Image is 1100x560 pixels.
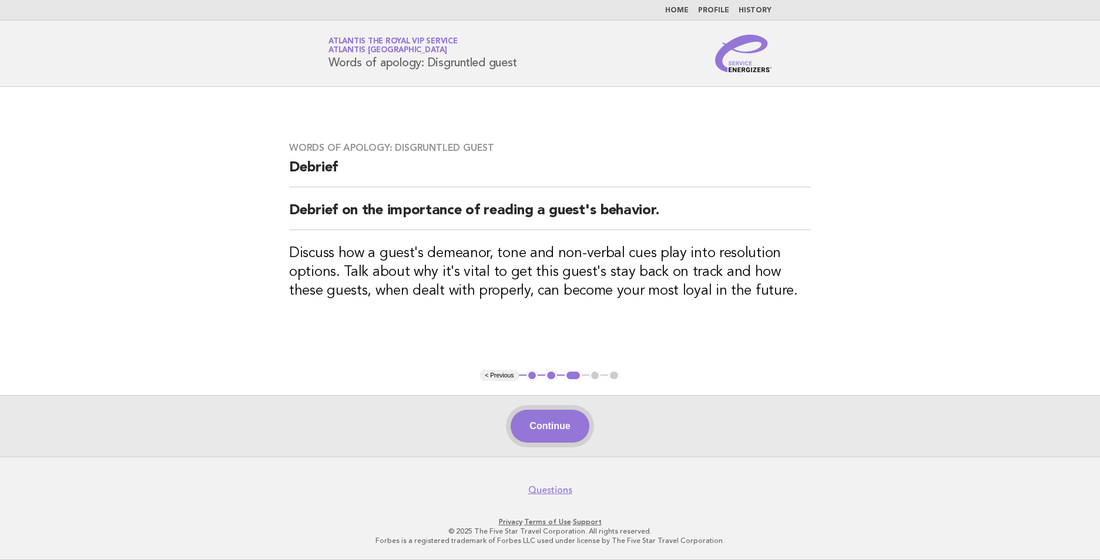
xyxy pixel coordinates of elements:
button: 3 [565,370,582,382]
h1: Words of apology: Disgruntled guest [328,38,517,69]
h3: Discuss how a guest's demeanor, tone and non-verbal cues play into resolution options. Talk about... [289,244,811,301]
span: Atlantis [GEOGRAPHIC_DATA] [328,47,447,55]
a: Atlantis the Royal VIP ServiceAtlantis [GEOGRAPHIC_DATA] [328,38,458,54]
h2: Debrief [289,158,811,187]
a: Support [573,518,602,526]
h2: Debrief on the importance of reading a guest's behavior. [289,201,811,230]
a: Profile [698,7,729,14]
h3: Words of apology: Disgruntled guest [289,142,811,154]
button: 1 [526,370,538,382]
button: < Previous [480,370,518,382]
a: Privacy [499,518,522,526]
p: © 2025 The Five Star Travel Corporation. All rights reserved. [190,527,910,536]
a: Home [665,7,689,14]
p: · · [190,517,910,527]
button: Continue [511,410,589,443]
a: Terms of Use [524,518,571,526]
a: Questions [528,484,572,496]
a: History [739,7,772,14]
button: 2 [545,370,557,382]
img: Service Energizers [715,35,772,72]
p: Forbes is a registered trademark of Forbes LLC used under license by The Five Star Travel Corpora... [190,536,910,545]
